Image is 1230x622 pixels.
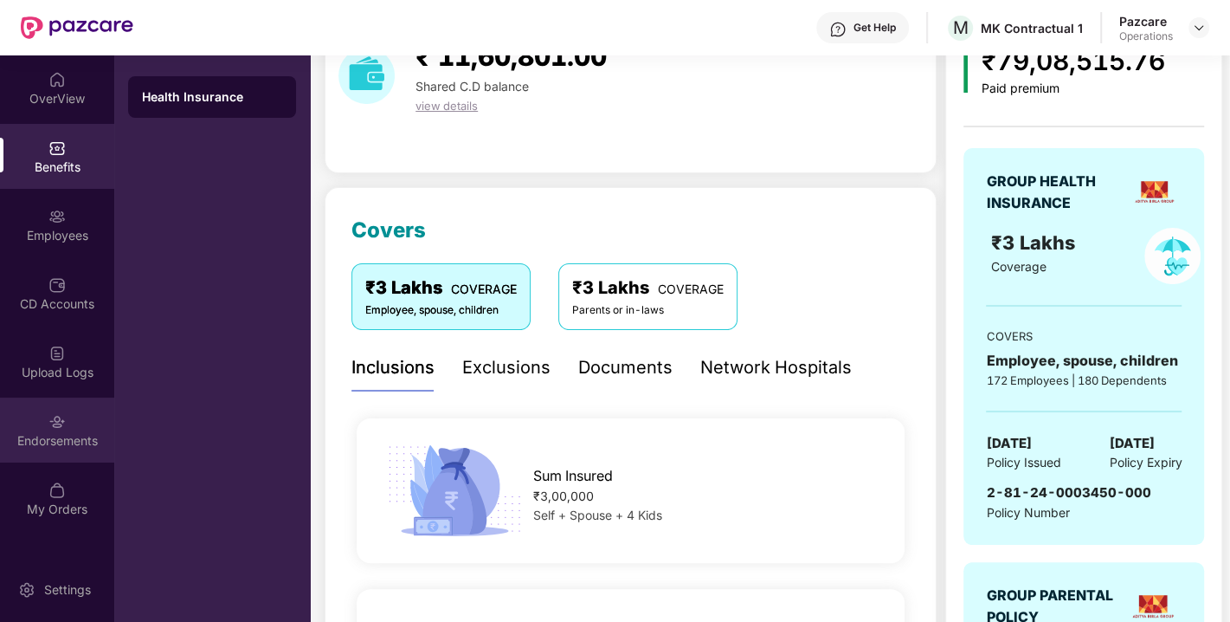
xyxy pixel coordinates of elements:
[986,433,1031,454] span: [DATE]
[48,208,66,225] img: svg+xml;base64,PHN2ZyBpZD0iRW1wbG95ZWVzIiB4bWxucz0iaHR0cDovL3d3dy53My5vcmcvMjAwMC9zdmciIHdpZHRoPS...
[533,465,613,487] span: Sum Insured
[39,581,96,599] div: Settings
[1119,29,1173,43] div: Operations
[351,217,426,243] span: Covers
[382,440,527,541] img: icon
[853,21,896,35] div: Get Help
[415,41,607,72] span: ₹ 11,60,801.00
[365,302,517,319] div: Employee, spouse, children
[48,139,66,157] img: svg+xml;base64,PHN2ZyBpZD0iQmVuZWZpdHMiIHhtbG5zPSJodHRwOi8vd3d3LnczLm9yZy8yMDAwL3N2ZyIgd2lkdGg9Ij...
[48,276,66,294] img: svg+xml;base64,PHN2ZyBpZD0iQ0RfQWNjb3VudHMiIGRhdGEtbmFtZT0iQ0QgQWNjb3VudHMiIHhtbG5zPSJodHRwOi8vd3...
[21,16,133,39] img: New Pazcare Logo
[1192,21,1206,35] img: svg+xml;base64,PHN2ZyBpZD0iRHJvcGRvd24tMzJ4MzIiIHhtbG5zPSJodHRwOi8vd3d3LnczLm9yZy8yMDAwL3N2ZyIgd2...
[986,350,1182,372] div: Employee, spouse, children
[986,484,1150,501] span: 2-81-24-0003450-000
[48,482,66,499] img: svg+xml;base64,PHN2ZyBpZD0iTXlfT3JkZXJzIiBkYXRhLW5hbWU9Ik15IE9yZGVycyIgeG1sbnM9Imh0dHA6Ly93d3cudz...
[986,505,1069,520] span: Policy Number
[572,275,724,301] div: ₹3 Lakhs
[1119,13,1173,29] div: Pazcare
[48,71,66,88] img: svg+xml;base64,PHN2ZyBpZD0iSG9tZSIgeG1sbnM9Imh0dHA6Ly93d3cudzMub3JnLzIwMDAvc3ZnIiB3aWR0aD0iMjAiIG...
[991,231,1080,254] span: ₹3 Lakhs
[986,453,1060,472] span: Policy Issued
[986,171,1126,214] div: GROUP HEALTH INSURANCE
[365,275,517,301] div: ₹3 Lakhs
[982,41,1165,81] div: ₹79,08,515.76
[48,345,66,362] img: svg+xml;base64,PHN2ZyBpZD0iVXBsb2FkX0xvZ3MiIGRhdGEtbmFtZT0iVXBsb2FkIExvZ3MiIHhtbG5zPSJodHRwOi8vd3...
[986,372,1182,389] div: 172 Employees | 180 Dependents
[963,49,968,93] img: icon
[981,20,1083,36] div: MK Contractual 1
[986,327,1182,345] div: COVERS
[338,48,395,104] img: download
[1144,228,1201,284] img: policyIcon
[829,21,847,38] img: svg+xml;base64,PHN2ZyBpZD0iSGVscC0zMngzMiIgeG1sbnM9Imh0dHA6Ly93d3cudzMub3JnLzIwMDAvc3ZnIiB3aWR0aD...
[18,581,35,599] img: svg+xml;base64,PHN2ZyBpZD0iU2V0dGluZy0yMHgyMCIgeG1sbnM9Imh0dHA6Ly93d3cudzMub3JnLzIwMDAvc3ZnIiB3aW...
[451,282,517,296] span: COVERAGE
[351,354,435,381] div: Inclusions
[953,17,969,38] span: M
[533,487,880,506] div: ₹3,00,000
[572,302,724,319] div: Parents or in-laws
[462,354,551,381] div: Exclusions
[48,413,66,431] img: svg+xml;base64,PHN2ZyBpZD0iRW5kb3JzZW1lbnRzIiB4bWxucz0iaHR0cDovL3d3dy53My5vcmcvMjAwMC9zdmciIHdpZH...
[142,88,282,106] div: Health Insurance
[700,354,852,381] div: Network Hospitals
[1109,453,1182,472] span: Policy Expiry
[415,79,529,94] span: Shared C.D balance
[982,81,1165,96] div: Paid premium
[415,99,478,113] span: view details
[578,354,673,381] div: Documents
[1132,170,1176,214] img: insurerLogo
[991,259,1046,274] span: Coverage
[1109,433,1154,454] span: [DATE]
[533,508,662,522] span: Self + Spouse + 4 Kids
[658,282,724,296] span: COVERAGE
